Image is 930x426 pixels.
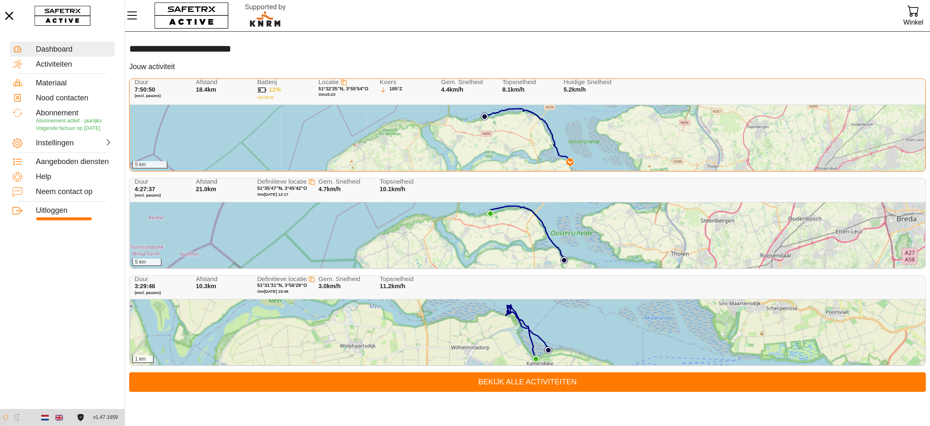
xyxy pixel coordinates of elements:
[196,276,249,283] span: Afstand
[12,108,22,118] img: Subscription.svg
[560,257,568,264] img: PathStart.svg
[441,79,494,86] span: Gem. Snelheid
[135,193,188,198] span: (excl. pauzes)
[380,186,405,192] span: 10.1km/h
[93,413,118,422] span: v1.47.1659
[135,283,155,289] span: 3:29:46
[380,283,405,289] span: 11.2km/h
[129,372,926,392] a: Bekijk alle activiteiten
[318,86,368,91] span: 51°32'25"N, 3°55'54"O
[502,86,525,93] span: 8.1km/h
[129,62,175,72] h5: Jouw activiteit
[12,172,22,182] img: Help.svg
[532,355,540,363] img: PathEnd.svg
[487,210,494,217] img: PathEnd.svg
[196,79,249,86] span: Afstand
[36,109,112,118] div: Abonnement
[125,7,146,24] button: Menu
[135,186,155,192] span: 4:27:37
[567,159,573,165] img: PathDirectionCurrent.svg
[12,187,22,197] img: ContactUs.svg
[2,414,9,421] img: ModeLight.svg
[481,113,488,120] img: PathStart.svg
[36,60,112,69] div: Activiteiten
[196,283,216,289] span: 10.3km
[318,178,372,185] span: Gem. Snelheid
[36,45,112,54] div: Dashboard
[257,192,288,197] span: Om [DATE] 12:17
[12,59,22,69] img: Activities.svg
[318,186,341,192] span: 4.7km/h
[136,376,919,389] span: Bekijk alle activiteiten
[196,86,216,93] span: 18.4km
[269,86,281,93] span: 12%
[380,79,433,86] span: Koers
[55,414,63,421] img: en.svg
[132,161,167,169] div: 5 km
[132,259,162,266] div: 5 km
[545,346,552,354] img: PathStart.svg
[75,414,86,421] a: Licentieovereenkomst
[52,411,66,425] button: English
[502,79,555,86] span: Topsnelheid
[13,414,20,421] img: ModeDark.svg
[318,78,339,85] span: Locatie
[12,78,22,88] img: Equipment.svg
[135,93,188,98] span: (excl. pauzes)
[41,414,49,421] img: nl.svg
[132,356,154,363] div: 1 km
[135,86,155,93] span: 7:50:50
[257,79,310,86] span: Batterij
[257,186,307,191] span: 51°35'47"N, 3°45'42"O
[257,178,307,185] span: Definitieve locatie
[903,17,923,28] div: Winkel
[257,275,307,282] span: Definitieve locatie
[564,86,617,93] span: 5.2km/h
[196,178,249,185] span: Afstand
[441,86,463,93] span: 4.4km/h
[36,118,102,124] span: Abonnement actief - jaarlijks
[36,94,112,103] div: Nood contacten
[135,290,188,295] span: (excl. pauzes)
[135,178,188,185] span: Duur
[390,86,400,93] span: 185°
[318,276,372,283] span: Gem. Snelheid
[257,95,274,100] span: Om 18:31
[318,283,341,289] span: 3.0km/h
[36,172,112,182] div: Help
[399,86,402,93] span: Z
[318,92,335,97] span: Om 15:23
[257,289,288,294] span: Om [DATE] 15:49
[135,276,188,283] span: Duur
[257,283,307,288] span: 51°31'31"N, 3°56'29"O
[36,206,112,215] div: Uitloggen
[36,157,112,167] div: Aangeboden diensten
[36,187,112,197] div: Neem contact op
[135,79,188,86] span: Duur
[380,178,433,185] span: Topsnelheid
[235,2,295,29] img: RescueLogo.svg
[36,79,112,88] div: Materiaal
[36,125,100,131] span: Volgende factuur op [DATE]
[36,139,72,148] div: Instellingen
[564,79,617,86] span: Huidige Snelheid
[88,411,123,424] button: v1.47.1659
[196,186,216,192] span: 21.0km
[38,411,52,425] button: Dutch
[380,276,433,283] span: Topsnelheid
